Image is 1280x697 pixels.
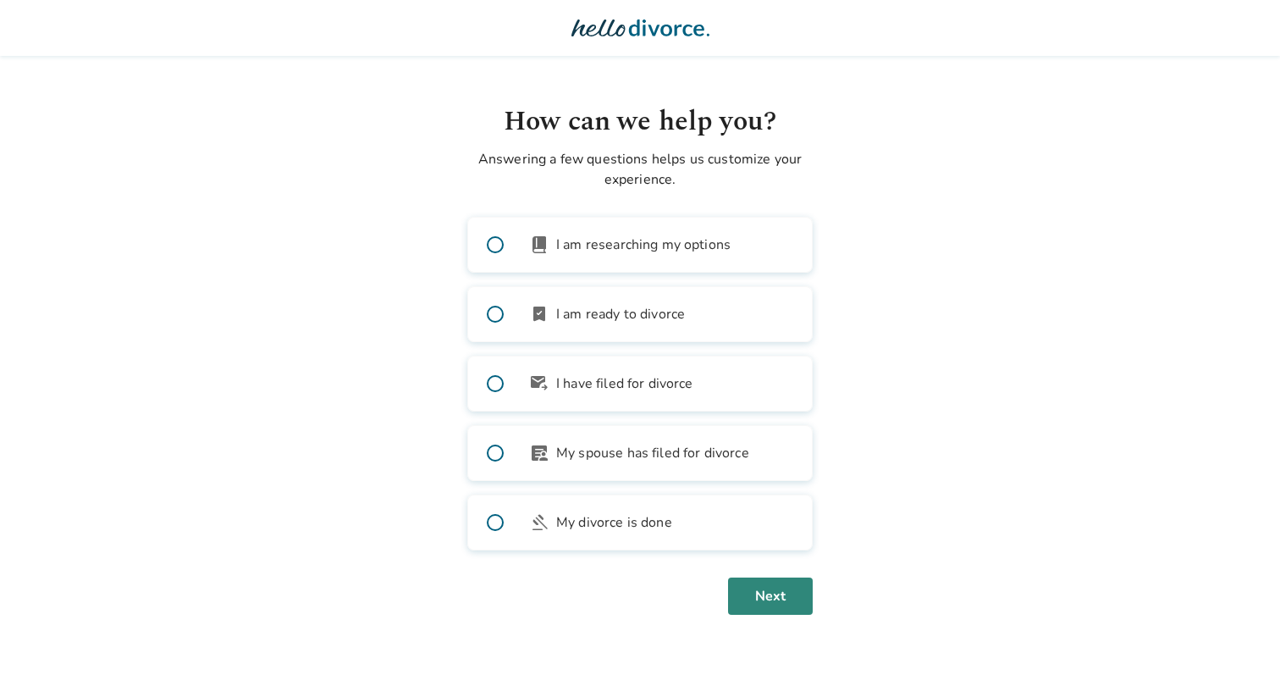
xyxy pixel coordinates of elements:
p: Answering a few questions helps us customize your experience. [467,149,813,190]
h1: How can we help you? [467,102,813,142]
span: I am researching my options [556,235,731,255]
span: article_person [529,443,549,463]
span: book_2 [529,235,549,255]
iframe: Chat Widget [1195,616,1280,697]
span: gavel [529,512,549,533]
span: I am ready to divorce [556,304,685,324]
span: I have filed for divorce [556,373,693,394]
span: My divorce is done [556,512,672,533]
span: outgoing_mail [529,373,549,394]
button: Next [728,578,813,615]
span: My spouse has filed for divorce [556,443,749,463]
span: bookmark_check [529,304,549,324]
